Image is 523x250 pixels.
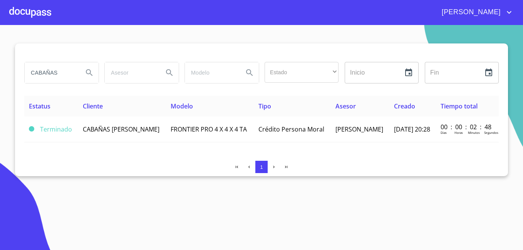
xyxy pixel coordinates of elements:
[436,6,505,18] span: [PERSON_NAME]
[171,125,247,133] span: FRONTIER PRO 4 X 4 X 4 TA
[171,102,193,110] span: Modelo
[29,126,34,132] span: Terminado
[468,130,480,135] p: Minutos
[260,164,263,170] span: 1
[83,125,159,133] span: CABAÑAS [PERSON_NAME]
[105,62,157,83] input: search
[335,125,383,133] span: [PERSON_NAME]
[29,102,50,110] span: Estatus
[240,63,259,82] button: Search
[265,62,339,83] div: ​
[40,125,72,133] span: Terminado
[185,62,237,83] input: search
[484,130,498,135] p: Segundos
[258,102,271,110] span: Tipo
[394,125,430,133] span: [DATE] 20:28
[454,130,463,135] p: Horas
[441,130,447,135] p: Dias
[335,102,356,110] span: Asesor
[80,63,99,82] button: Search
[441,123,493,131] p: 00 : 00 : 02 : 48
[258,125,324,133] span: Crédito Persona Moral
[160,63,179,82] button: Search
[394,102,415,110] span: Creado
[25,62,77,83] input: search
[436,6,514,18] button: account of current user
[83,102,103,110] span: Cliente
[255,161,268,173] button: 1
[441,102,478,110] span: Tiempo total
